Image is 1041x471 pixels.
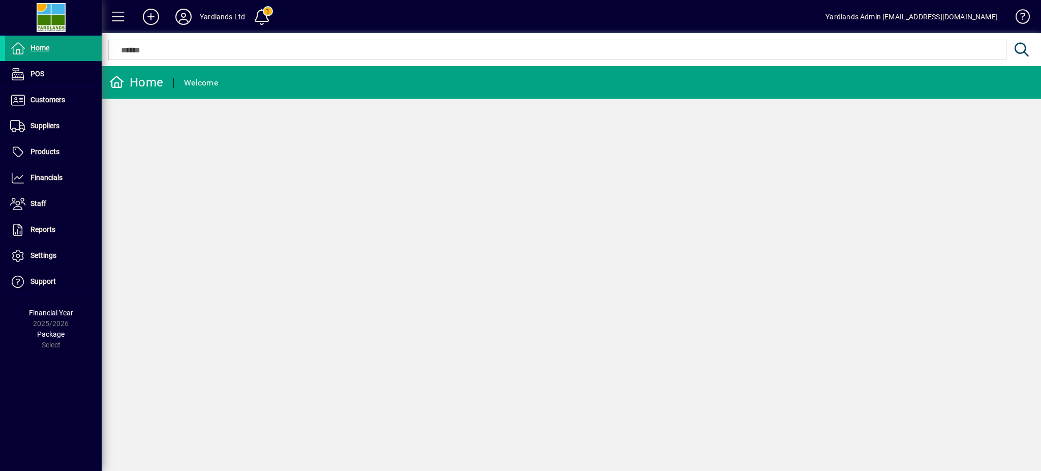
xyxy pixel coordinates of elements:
span: Financials [30,173,63,182]
span: Reports [30,225,55,233]
a: POS [5,62,102,87]
a: Financials [5,165,102,191]
span: POS [30,70,44,78]
a: Settings [5,243,102,269]
button: Profile [167,8,200,26]
a: Staff [5,191,102,217]
div: Welcome [184,75,218,91]
a: Reports [5,217,102,243]
span: Suppliers [30,122,59,130]
a: Support [5,269,102,295]
span: Products [30,148,59,156]
div: Yardlands Ltd [200,9,245,25]
div: Home [109,74,163,91]
a: Products [5,139,102,165]
span: Customers [30,96,65,104]
span: Home [30,44,49,52]
span: Settings [30,251,56,259]
a: Knowledge Base [1008,2,1028,35]
span: Package [37,330,65,338]
span: Financial Year [29,309,73,317]
button: Add [135,8,167,26]
div: Yardlands Admin [EMAIL_ADDRESS][DOMAIN_NAME] [825,9,998,25]
span: Support [30,277,56,285]
a: Customers [5,87,102,113]
a: Suppliers [5,113,102,139]
span: Staff [30,199,46,208]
